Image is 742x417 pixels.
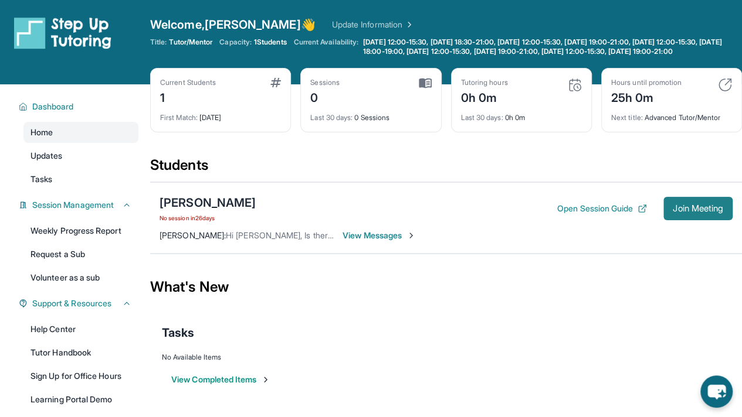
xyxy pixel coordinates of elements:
img: card [568,78,582,92]
span: [PERSON_NAME] : [160,230,226,240]
div: [DATE] [160,106,281,122]
button: Join Meeting [663,197,733,220]
span: No session in 26 days [160,213,256,223]
a: Volunteer as a sub [23,267,138,288]
span: Title: [150,37,167,47]
span: Last 30 days : [310,113,353,122]
a: Tasks [23,169,138,190]
img: card [718,78,732,92]
a: Help Center [23,319,138,340]
a: Sign Up for Office Hours [23,365,138,387]
span: Dashboard [32,101,74,112]
div: Hours until promotion [611,78,682,87]
span: Capacity: [219,37,252,47]
img: card [419,78,432,88]
button: Support & Resources [28,298,131,309]
a: Updates [23,145,138,166]
div: 0h 0m [461,106,582,122]
a: Request a Sub [23,244,138,265]
div: 25h 0m [611,87,682,106]
span: View Messages [343,230,416,241]
img: logo [14,16,111,49]
a: [DATE] 12:00-15:30, [DATE] 18:30-21:00, [DATE] 12:00-15:30, [DATE] 19:00-21:00, [DATE] 12:00-15:3... [361,37,742,56]
span: Last 30 days : [461,113,503,122]
a: Update Information [332,19,414,30]
img: Chevron-Right [406,231,416,240]
div: Sessions [310,78,340,87]
div: 0 [310,87,340,106]
div: 0 Sessions [310,106,431,122]
button: Open Session Guide [557,203,647,214]
span: Tasks [31,173,52,185]
a: Home [23,122,138,143]
span: Welcome, [PERSON_NAME] 👋 [150,16,316,33]
span: 1 Students [254,37,287,47]
div: Students [150,156,742,182]
a: Weekly Progress Report [23,220,138,241]
span: Home [31,127,53,138]
img: card [270,78,281,87]
span: First Match : [160,113,198,122]
div: [PERSON_NAME] [160,194,256,211]
span: [DATE] 12:00-15:30, [DATE] 18:30-21:00, [DATE] 12:00-15:30, [DATE] 19:00-21:00, [DATE] 12:00-15:3... [363,37,740,56]
div: 0h 0m [461,87,508,106]
span: Tutor/Mentor [169,37,212,47]
span: Next title : [611,113,643,122]
a: Learning Portal Demo [23,389,138,410]
img: Chevron Right [402,19,414,30]
div: No Available Items [162,353,730,362]
div: 1 [160,87,216,106]
span: Current Availability: [294,37,358,56]
button: View Completed Items [171,374,270,385]
span: Session Management [32,199,114,211]
button: Session Management [28,199,131,211]
div: Current Students [160,78,216,87]
button: chat-button [700,375,733,408]
span: Join Meeting [673,205,723,212]
button: Dashboard [28,101,131,112]
div: Advanced Tutor/Mentor [611,106,732,122]
a: Tutor Handbook [23,342,138,363]
div: What's New [150,261,742,313]
span: Support & Resources [32,298,111,309]
span: Tasks [162,324,194,341]
div: Tutoring hours [461,78,508,87]
span: Hi [PERSON_NAME], Is there video call, or just complete the task on the link [226,230,506,240]
span: Updates [31,150,63,162]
